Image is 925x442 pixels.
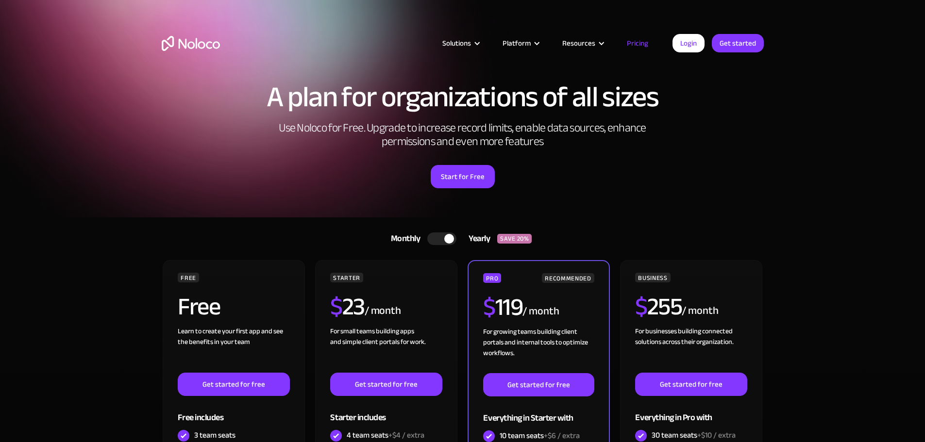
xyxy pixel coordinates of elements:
[365,303,401,319] div: / month
[330,373,442,396] a: Get started for free
[330,273,363,282] div: STARTER
[178,273,199,282] div: FREE
[347,430,424,441] div: 4 team seats
[635,273,670,282] div: BUSINESS
[635,326,747,373] div: For businesses building connected solutions across their organization. ‍
[497,234,532,244] div: SAVE 20%
[483,273,501,283] div: PRO
[162,36,220,51] a: home
[483,295,522,319] h2: 119
[550,37,615,49] div: Resources
[635,396,747,427] div: Everything in Pro with
[635,284,647,329] span: $
[162,82,764,112] h1: A plan for organizations of all sizes
[503,37,531,49] div: Platform
[442,37,471,49] div: Solutions
[194,430,235,441] div: 3 team seats
[456,231,497,246] div: Yearly
[673,34,705,52] a: Login
[178,396,289,427] div: Free includes
[682,303,718,319] div: / month
[483,373,594,396] a: Get started for free
[522,304,559,319] div: / month
[269,121,657,148] h2: Use Noloco for Free. Upgrade to increase record limits, enable data sources, enhance permissions ...
[615,37,660,49] a: Pricing
[431,165,495,188] a: Start for Free
[430,37,490,49] div: Solutions
[178,295,220,319] h2: Free
[635,295,682,319] h2: 255
[178,373,289,396] a: Get started for free
[483,396,594,428] div: Everything in Starter with
[330,326,442,373] div: For small teams building apps and simple client portals for work. ‍
[652,430,736,441] div: 30 team seats
[483,284,495,330] span: $
[635,373,747,396] a: Get started for free
[330,396,442,427] div: Starter includes
[330,284,342,329] span: $
[712,34,764,52] a: Get started
[178,326,289,373] div: Learn to create your first app and see the benefits in your team ‍
[490,37,550,49] div: Platform
[330,295,365,319] h2: 23
[542,273,594,283] div: RECOMMENDED
[500,430,580,441] div: 10 team seats
[379,231,428,246] div: Monthly
[483,327,594,373] div: For growing teams building client portals and internal tools to optimize workflows.
[562,37,595,49] div: Resources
